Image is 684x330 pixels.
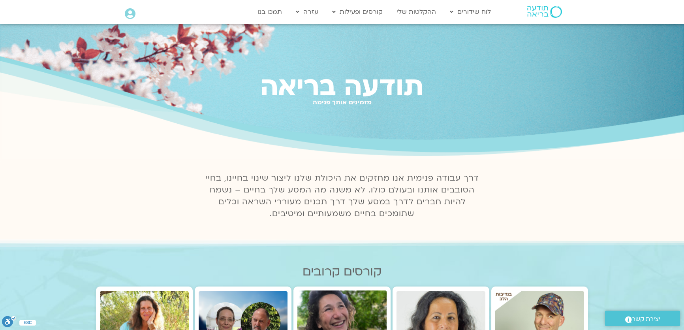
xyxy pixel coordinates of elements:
a: יצירת קשר [605,311,680,326]
a: עזרה [292,4,322,19]
a: תמכו בנו [254,4,286,19]
a: ההקלטות שלי [393,4,440,19]
a: קורסים ופעילות [328,4,387,19]
span: יצירת קשר [632,314,660,324]
h2: קורסים קרובים [96,265,588,279]
p: דרך עבודה פנימית אנו מחזקים את היכולת שלנו ליצור שינוי בחיינו, בחיי הסובבים אותנו ובעולם כולו. לא... [201,172,483,220]
img: תודעה בריאה [527,6,562,18]
a: לוח שידורים [446,4,495,19]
